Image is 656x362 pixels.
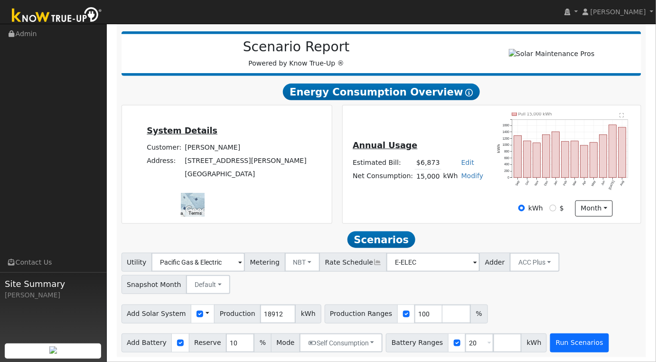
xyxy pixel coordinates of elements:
[188,210,202,216] a: Terms (opens in new tab)
[351,170,415,183] td: Net Consumption:
[572,180,577,186] text: Mar
[562,142,569,178] rect: onclick=""
[601,180,606,186] text: Jun
[122,305,192,324] span: Add Solar System
[319,253,387,272] span: Rate Schedule
[518,112,552,116] text: Pull 15,000 kWh
[608,180,616,191] text: [DATE]
[283,84,479,101] span: Energy Consumption Overview
[5,277,102,290] span: Site Summary
[347,231,415,248] span: Scenarios
[504,156,509,160] text: 600
[571,141,579,178] rect: onclick=""
[543,134,550,178] rect: onclick=""
[300,333,383,352] button: Self Consumption
[189,333,227,352] span: Reserve
[351,156,415,170] td: Estimated Bill:
[214,305,261,324] span: Production
[461,159,474,166] a: Edit
[600,134,607,178] rect: onclick=""
[497,144,501,153] text: kWh
[386,253,480,272] input: Select a Rate Schedule
[325,305,398,324] span: Production Ranges
[466,89,473,96] i: Show Help
[126,39,467,68] div: Powered by Know True-Up ®
[560,203,564,213] label: $
[145,141,183,154] td: Customer:
[183,141,309,154] td: [PERSON_NAME]
[295,305,321,324] span: kWh
[514,135,522,178] rect: onclick=""
[5,290,102,300] div: [PERSON_NAME]
[553,180,558,186] text: Jan
[285,253,320,272] button: NBT
[515,180,521,186] text: Sep
[49,346,57,354] img: retrieve
[122,253,152,272] span: Utility
[183,204,215,217] img: Google
[271,333,300,352] span: Mode
[415,170,441,183] td: 15,000
[147,126,217,135] u: System Details
[533,143,541,178] rect: onclick=""
[525,180,530,186] text: Oct
[619,127,626,178] rect: onclick=""
[552,132,560,178] rect: onclick=""
[590,8,646,16] span: [PERSON_NAME]
[183,204,215,217] a: Open this area in Google Maps (opens a new window)
[122,333,172,352] span: Add Battery
[509,49,595,59] img: Solar Maintenance Pros
[131,39,461,55] h2: Scenario Report
[544,180,549,186] text: Dec
[503,130,510,133] text: 1400
[145,154,183,168] td: Address:
[183,154,309,168] td: [STREET_ADDRESS][PERSON_NAME]
[534,180,540,186] text: Nov
[609,125,617,178] rect: onclick=""
[503,136,510,140] text: 1200
[510,253,560,272] button: ACC Plus
[504,169,509,172] text: 200
[550,205,556,211] input: $
[504,150,509,153] text: 800
[619,180,625,186] text: Aug
[581,145,588,178] rect: onclick=""
[7,5,107,27] img: Know True-Up
[590,143,598,178] rect: onclick=""
[386,333,449,352] span: Battery Ranges
[244,253,285,272] span: Metering
[508,176,510,179] text: 0
[521,333,547,352] span: kWh
[254,333,271,352] span: %
[575,200,613,217] button: month
[504,162,509,166] text: 400
[461,172,484,180] a: Modify
[479,253,510,272] span: Adder
[591,180,597,187] text: May
[503,124,510,127] text: 1600
[562,180,568,186] text: Feb
[550,333,609,352] button: Run Scenarios
[518,205,525,211] input: kWh
[528,203,543,213] label: kWh
[620,113,624,117] text: 
[186,275,230,294] button: Default
[582,180,588,186] text: Apr
[353,141,417,150] u: Annual Usage
[122,275,187,294] span: Snapshot Month
[151,253,245,272] input: Select a Utility
[524,141,531,178] rect: onclick=""
[415,156,441,170] td: $6,873
[183,168,309,181] td: [GEOGRAPHIC_DATA]
[441,170,459,183] td: kWh
[470,305,487,324] span: %
[503,143,510,146] text: 1000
